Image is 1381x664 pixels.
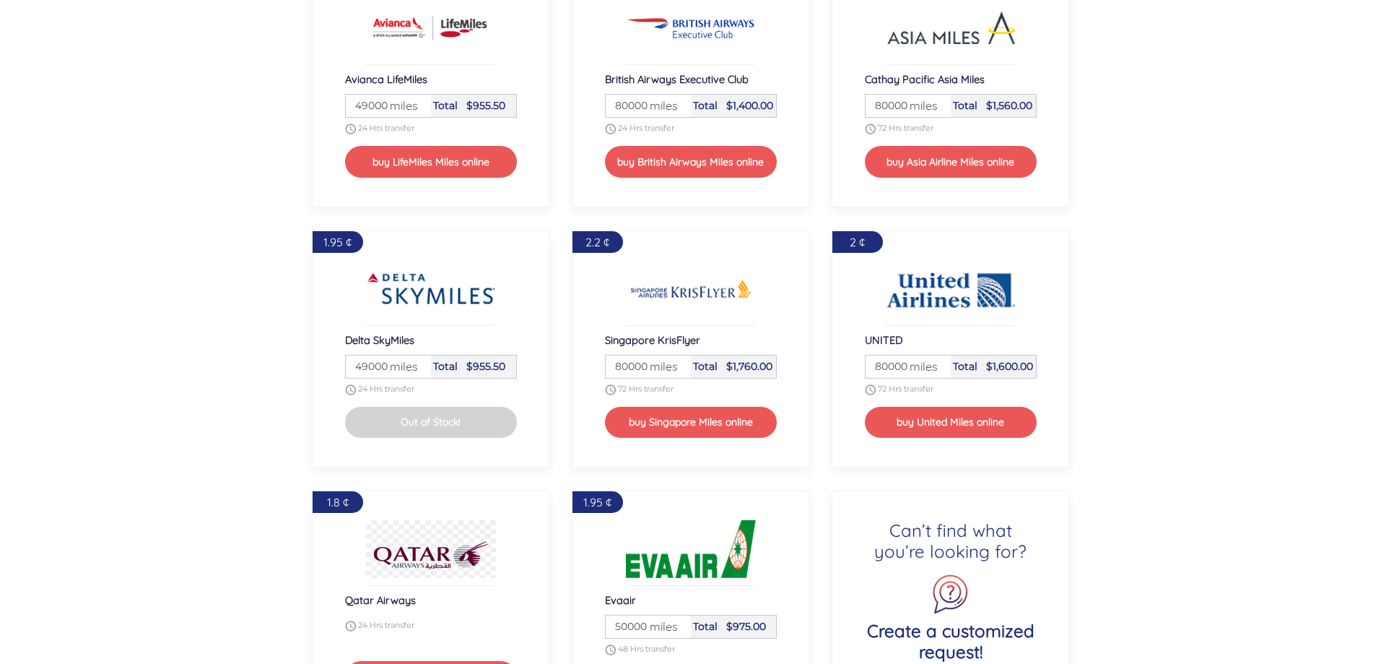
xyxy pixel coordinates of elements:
span: Delta SkyMiles [345,333,414,347]
span: 24 Hrs transfer [358,124,414,134]
img: Buy Singapore KrisFlyer Airline miles online [626,260,756,318]
span: 24 Hrs transfer [358,384,414,394]
span: $1,760.00 [726,360,772,373]
span: Total [693,620,718,633]
img: schedule.png [345,384,356,395]
span: $1,600.00 [986,360,1033,373]
span: Cathay Pacific Asia Miles [865,72,985,86]
span: 2.2 ¢ [585,235,609,249]
span: Total [433,360,458,373]
span: Avianca LifeMiles [345,72,427,86]
span: 2 ¢ [850,235,865,249]
button: buy LifeMiles Miles online [345,146,517,177]
span: $955.50 [466,99,505,112]
img: schedule.png [605,644,616,655]
span: miles [642,618,678,635]
span: $1,560.00 [986,99,1032,112]
span: 24 Hrs transfer [358,621,414,631]
h4: Create a customized request! [865,621,1037,663]
img: Buy UNITED Airline miles online [886,260,1016,318]
span: 1.8 ¢ [327,495,349,509]
span: Total [693,360,718,373]
span: 24 Hrs transfer [618,124,674,134]
h4: Can’t find what you’re looking for? [865,520,1037,562]
span: 48 Hrs transfer [618,644,675,655]
img: schedule.png [605,124,616,134]
span: Evaair [605,593,636,607]
span: UNITED [865,333,902,347]
img: schedule.png [605,384,616,395]
span: miles [642,358,678,375]
span: miles [383,97,418,114]
span: Total [953,99,977,112]
img: Buy Qatar Airways Airline miles online [366,520,496,578]
button: buy British Airways Miles online [605,146,777,177]
span: miles [902,97,938,114]
img: schedule.png [865,384,876,395]
span: Total [433,99,458,112]
span: Qatar Airways [345,593,416,607]
span: miles [902,358,938,375]
button: buy Asia Airline Miles online [865,146,1037,177]
img: Buy Evaair Airline miles online [626,520,756,578]
span: $975.00 [726,620,766,633]
span: 1.95 ¢ [583,495,611,509]
span: $1,400.00 [726,99,773,112]
span: Total [693,99,718,112]
img: schedule.png [345,621,356,631]
span: British Airways Executive Club [605,72,749,86]
span: 72 Hrs transfer [878,124,933,134]
img: Buy Delta SkyMiles Airline miles online [366,260,496,318]
button: buy United Miles online [865,407,1037,438]
img: question icon [930,574,971,615]
img: schedule.png [345,124,356,134]
span: 72 Hrs transfer [618,384,674,394]
img: schedule.png [865,124,876,134]
span: miles [642,97,678,114]
span: Total [953,360,977,373]
span: miles [383,358,418,375]
button: Out of Stock! [345,407,517,438]
button: buy Singapore Miles online [605,407,777,438]
span: Singapore KrisFlyer [605,333,700,347]
span: $955.50 [466,360,505,373]
span: 72 Hrs transfer [878,384,933,394]
span: 1.95 ¢ [323,235,352,249]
